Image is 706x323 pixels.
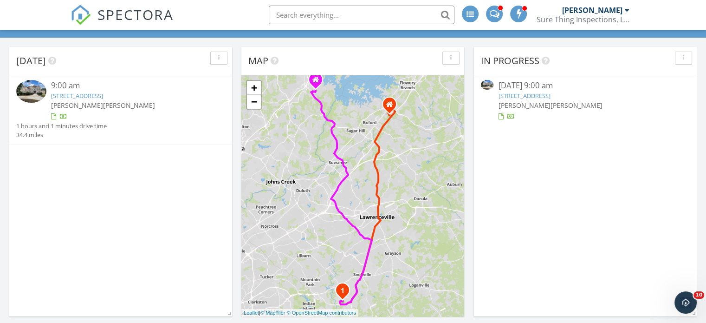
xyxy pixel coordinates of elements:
[71,13,174,32] a: SPECTORA
[103,101,155,110] span: [PERSON_NAME]
[389,104,395,110] div: 5210 Palmero Court St105, Buford GA 30518
[16,54,46,67] span: [DATE]
[71,5,91,25] img: The Best Home Inspection Software - Spectora
[341,288,344,294] i: 1
[16,122,107,131] div: 1 hours and 1 minutes drive time
[51,101,103,110] span: [PERSON_NAME]
[269,6,454,24] input: Search everything...
[16,80,225,139] a: 9:00 am [STREET_ADDRESS] [PERSON_NAME][PERSON_NAME] 1 hours and 1 minutes drive time 34.4 miles
[481,80,690,121] a: [DATE] 9:00 am [STREET_ADDRESS] [PERSON_NAME][PERSON_NAME]
[247,81,261,95] a: Zoom in
[693,291,704,299] span: 10
[51,80,208,92] div: 9:00 am
[498,101,550,110] span: [PERSON_NAME]
[16,131,107,139] div: 34.4 miles
[481,80,493,90] img: 9575053%2Fcover_photos%2FxF2gdYO7XX5mquCHqTLQ%2Fsmall.jpg
[287,310,356,316] a: © OpenStreetMap contributors
[562,6,622,15] div: [PERSON_NAME]
[343,290,348,296] div: 3041 Cadbury Trail SW, Snellville, GA 30039
[498,80,672,92] div: [DATE] 9:00 am
[316,79,321,85] div: 3010 Cabernet Ct, Cumming GA 30041
[244,310,259,316] a: Leaflet
[550,101,602,110] span: [PERSON_NAME]
[260,310,285,316] a: © MapTiler
[241,309,358,317] div: |
[537,15,629,24] div: Sure Thing Inspections, LLC
[247,95,261,109] a: Zoom out
[248,54,268,67] span: Map
[16,80,46,103] img: 9575053%2Fcover_photos%2FxF2gdYO7XX5mquCHqTLQ%2Fsmall.jpg
[51,92,103,100] a: [STREET_ADDRESS]
[498,92,550,100] a: [STREET_ADDRESS]
[481,54,539,67] span: In Progress
[97,5,174,24] span: SPECTORA
[674,291,697,314] iframe: Intercom live chat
